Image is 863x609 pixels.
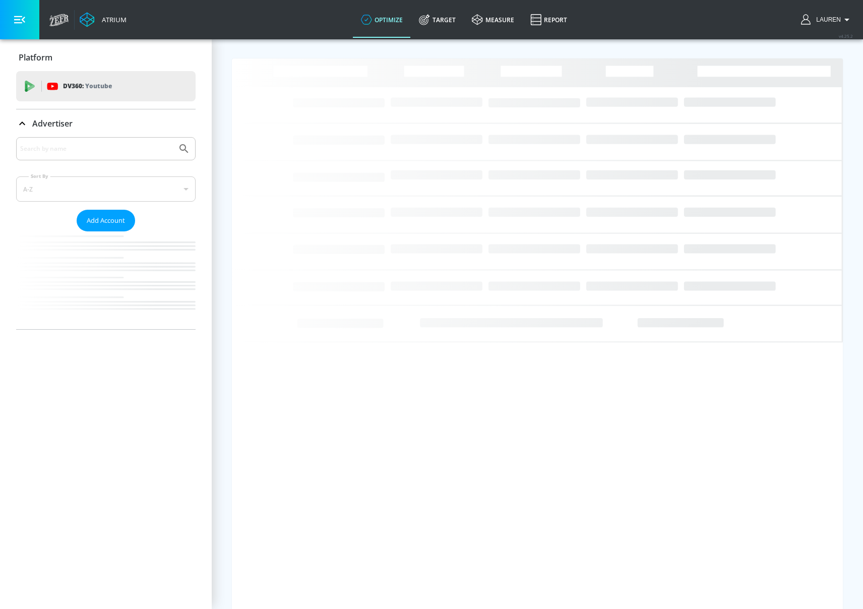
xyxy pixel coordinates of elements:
[29,173,50,179] label: Sort By
[87,215,125,226] span: Add Account
[19,52,52,63] p: Platform
[411,2,464,38] a: Target
[80,12,127,27] a: Atrium
[812,16,841,23] span: login as: lauren.bacher@zefr.com
[16,109,196,138] div: Advertiser
[32,118,73,129] p: Advertiser
[353,2,411,38] a: optimize
[16,231,196,329] nav: list of Advertiser
[16,137,196,329] div: Advertiser
[20,142,173,155] input: Search by name
[98,15,127,24] div: Atrium
[801,14,853,26] button: Lauren
[839,33,853,39] span: v 4.25.2
[16,71,196,101] div: DV360: Youtube
[522,2,575,38] a: Report
[464,2,522,38] a: measure
[85,81,112,91] p: Youtube
[77,210,135,231] button: Add Account
[63,81,112,92] p: DV360:
[16,176,196,202] div: A-Z
[16,43,196,72] div: Platform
